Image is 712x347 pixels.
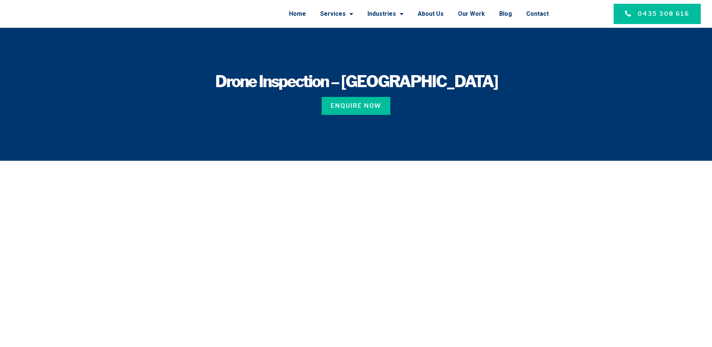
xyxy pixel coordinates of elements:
nav: Menu [121,4,549,24]
a: Contact [526,4,549,24]
img: Final-Logo copy [23,6,101,23]
a: Blog [499,4,512,24]
a: 0435 308 616 [614,4,701,24]
a: Our Work [458,4,485,24]
span: 0435 308 616 [638,9,689,18]
a: Home [289,4,306,24]
a: Services [320,4,353,24]
a: About Us [418,4,444,24]
a: Industries [367,4,403,24]
span: Enquire Now [331,101,381,110]
a: Enquire Now [322,97,390,115]
h1: Drone Inspection – [GEOGRAPHIC_DATA] [120,74,593,89]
